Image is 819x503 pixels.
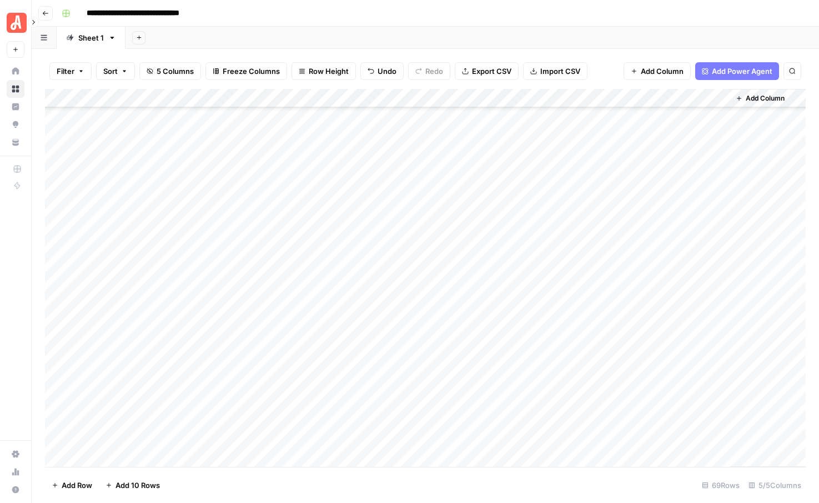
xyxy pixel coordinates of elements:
[99,476,167,494] button: Add 10 Rows
[712,66,772,77] span: Add Power Agent
[7,9,24,37] button: Workspace: Angi
[45,476,99,494] button: Add Row
[408,62,450,80] button: Redo
[731,91,789,106] button: Add Column
[49,62,92,80] button: Filter
[115,480,160,491] span: Add 10 Rows
[695,62,779,80] button: Add Power Agent
[62,480,92,491] span: Add Row
[7,133,24,151] a: Your Data
[697,476,744,494] div: 69 Rows
[7,116,24,133] a: Opportunities
[292,62,356,80] button: Row Height
[57,27,125,49] a: Sheet 1
[7,481,24,499] button: Help + Support
[7,62,24,80] a: Home
[624,62,691,80] button: Add Column
[223,66,280,77] span: Freeze Columns
[139,62,201,80] button: 5 Columns
[157,66,194,77] span: 5 Columns
[7,445,24,463] a: Settings
[7,463,24,481] a: Usage
[641,66,684,77] span: Add Column
[57,66,74,77] span: Filter
[205,62,287,80] button: Freeze Columns
[7,13,27,33] img: Angi Logo
[378,66,396,77] span: Undo
[7,80,24,98] a: Browse
[455,62,519,80] button: Export CSV
[7,98,24,116] a: Insights
[472,66,511,77] span: Export CSV
[78,32,104,43] div: Sheet 1
[360,62,404,80] button: Undo
[540,66,580,77] span: Import CSV
[744,476,806,494] div: 5/5 Columns
[96,62,135,80] button: Sort
[523,62,587,80] button: Import CSV
[103,66,118,77] span: Sort
[309,66,349,77] span: Row Height
[746,93,785,103] span: Add Column
[425,66,443,77] span: Redo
